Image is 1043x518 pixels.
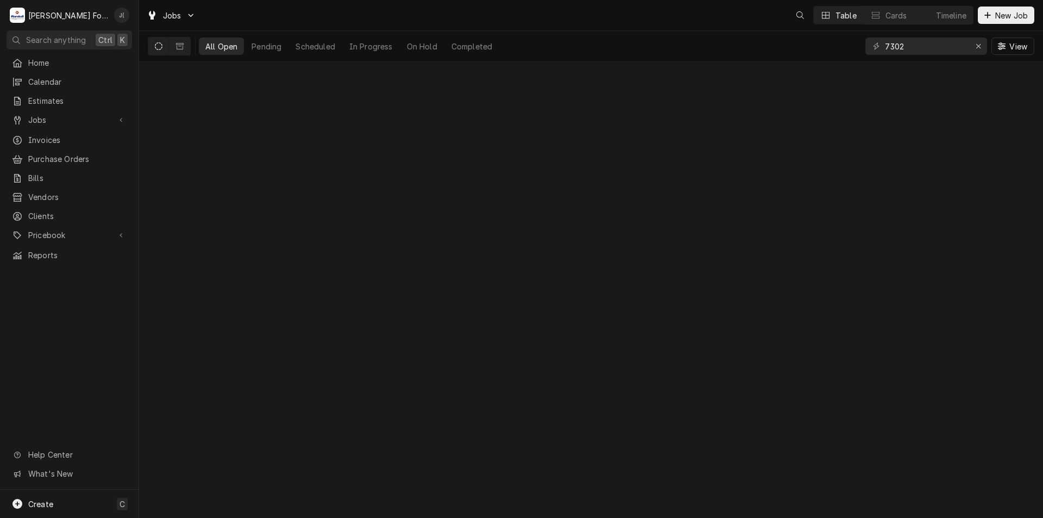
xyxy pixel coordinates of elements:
[7,207,132,225] a: Clients
[791,7,809,24] button: Open search
[7,92,132,110] a: Estimates
[1007,41,1029,52] span: View
[10,8,25,23] div: Marshall Food Equipment Service's Avatar
[7,226,132,244] a: Go to Pricebook
[970,38,987,55] button: Erase input
[205,41,237,52] div: All Open
[7,246,132,264] a: Reports
[407,41,437,52] div: On Hold
[7,111,132,129] a: Go to Jobs
[7,188,132,206] a: Vendors
[120,34,125,46] span: K
[296,41,335,52] div: Scheduled
[28,95,127,107] span: Estimates
[10,8,25,23] div: M
[7,169,132,187] a: Bills
[7,30,132,49] button: Search anythingCtrlK
[7,465,132,483] a: Go to What's New
[28,191,127,203] span: Vendors
[28,210,127,222] span: Clients
[835,10,857,21] div: Table
[28,500,53,509] span: Create
[142,7,200,24] a: Go to Jobs
[28,57,127,68] span: Home
[451,41,492,52] div: Completed
[28,449,125,460] span: Help Center
[7,54,132,72] a: Home
[114,8,129,23] div: Jeff Debigare (109)'s Avatar
[885,38,966,55] input: Keyword search
[978,7,1034,24] button: New Job
[991,38,1034,55] button: View
[28,229,110,241] span: Pricebook
[252,41,281,52] div: Pending
[28,153,127,165] span: Purchase Orders
[993,10,1030,21] span: New Job
[114,8,129,23] div: J(
[7,150,132,168] a: Purchase Orders
[7,446,132,464] a: Go to Help Center
[28,172,127,184] span: Bills
[7,131,132,149] a: Invoices
[98,34,112,46] span: Ctrl
[28,468,125,479] span: What's New
[28,249,127,261] span: Reports
[163,10,181,21] span: Jobs
[26,34,86,46] span: Search anything
[7,73,132,91] a: Calendar
[28,76,127,88] span: Calendar
[28,114,110,126] span: Jobs
[885,10,907,21] div: Cards
[936,10,966,21] div: Timeline
[120,498,125,510] span: C
[349,41,393,52] div: In Progress
[28,10,108,21] div: [PERSON_NAME] Food Equipment Service
[28,134,127,146] span: Invoices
